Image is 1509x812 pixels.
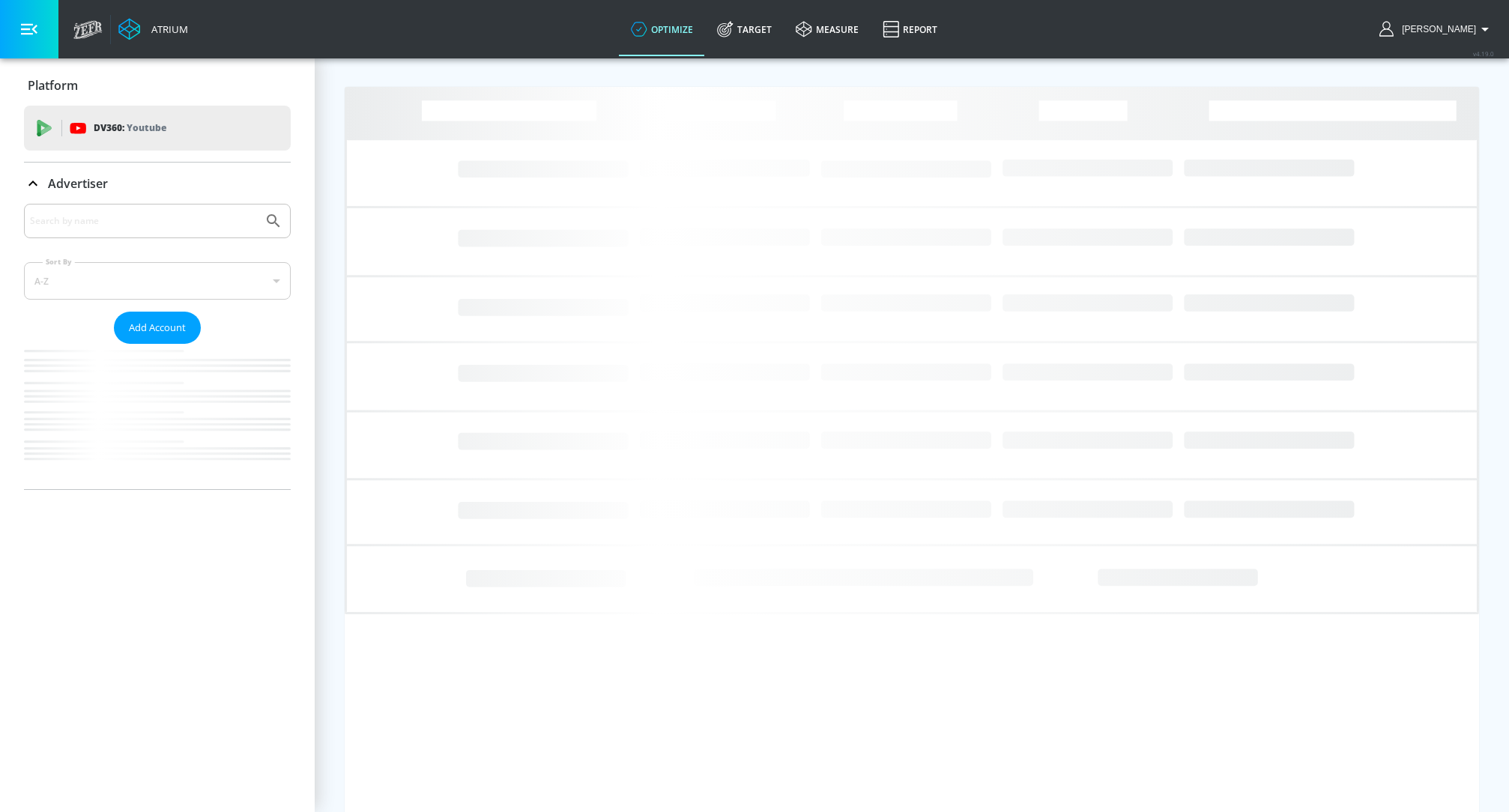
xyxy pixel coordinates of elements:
nav: list of Advertiser [24,344,291,489]
a: optimize [619,2,705,56]
span: login as: rebecca.streightiff@zefr.com [1396,24,1476,34]
div: Atrium [145,22,188,36]
div: Advertiser [24,204,291,489]
label: Sort By [43,257,75,267]
button: Add Account [114,312,201,344]
div: DV360: Youtube [24,106,291,151]
p: Platform [28,77,78,94]
p: DV360: [94,120,166,136]
div: Advertiser [24,163,291,204]
p: Advertiser [48,175,108,192]
p: Youtube [127,120,166,136]
a: Target [705,2,784,56]
button: [PERSON_NAME] [1379,20,1494,38]
input: Search by name [30,211,257,231]
a: Atrium [118,18,188,40]
span: v 4.19.0 [1473,49,1494,58]
div: A-Z [24,262,291,300]
a: measure [784,2,871,56]
div: Platform [24,64,291,106]
span: Add Account [129,319,186,336]
a: Report [871,2,949,56]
